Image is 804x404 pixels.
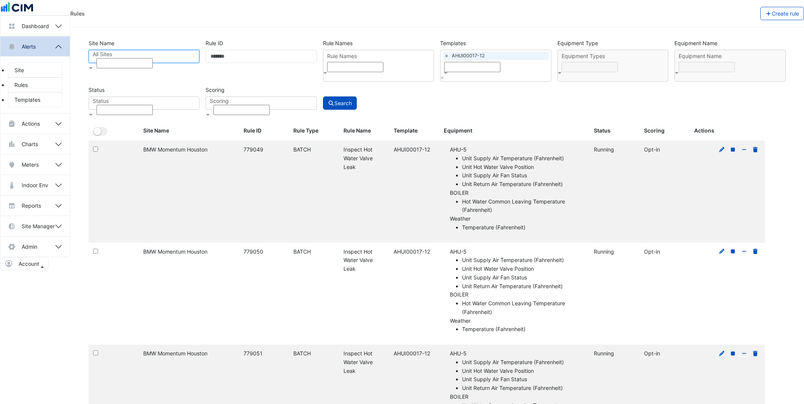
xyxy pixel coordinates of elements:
[462,163,585,172] li: Unit Hot Water Valve Position
[730,146,736,153] a: Stop Rule
[677,52,785,62] div: Equipment Name
[8,223,16,230] app-icon: Site Manager
[210,97,316,105] div: Scoring
[93,127,107,134] ui-switch: Toggle Select All
[323,36,353,50] label: Rule Names
[719,350,725,357] a: Edit Rule
[8,43,16,50] app-icon: Alerts
[462,367,585,376] li: Unit Hot Water Valve Position
[462,282,585,291] li: Unit Return Air Temperature (Fahrenheit)
[741,146,748,153] a: Opt-out
[741,248,748,255] a: Opt-out
[450,290,585,316] li: BOILER
[462,180,585,189] li: Unit Return Air Temperature (Fahrenheit)
[450,317,585,334] li: Weather
[462,384,585,393] li: Unit Return Air Temperature (Fahrenheit)
[462,197,585,215] li: Hot Water Common Leaving Temperature (Fahrenheit)
[343,145,385,171] div: Inspect Hot Water Valve Leak
[143,349,234,358] div: BMW Momentum Houston
[0,57,70,113] div: Alerts
[462,325,585,334] li: Temperature (Fahrenheit)
[462,358,585,367] li: Unit Supply Air Temperature (Fahrenheit)
[694,126,760,135] div: Actions
[0,175,70,195] button: Indoor Env
[206,36,223,50] label: Rule ID
[0,196,70,216] button: Reports
[22,140,38,148] span: Charts
[89,36,114,50] label: Site Name
[730,350,736,357] a: Stop Rule
[719,248,725,255] a: Edit Rule
[560,52,668,62] div: Equipment Types
[8,243,16,251] app-icon: Admin
[462,171,585,180] li: Unit Supply Air Fan Status
[462,273,585,282] li: Unit Supply Air Fan Status
[93,50,199,58] div: All Sites
[244,248,285,256] div: 779050
[450,349,585,393] li: AHU-5
[752,350,759,357] a: Delete Rule
[394,248,435,256] div: AHUI00017-12
[22,43,36,50] span: Alerts
[594,248,635,256] div: Running
[22,202,41,210] span: Reports
[644,145,685,154] div: Opt-in
[206,83,225,96] label: Scoring
[8,92,62,107] a: Templates
[8,140,16,148] app-icon: Charts
[644,248,685,256] div: Opt-in
[752,248,759,255] a: Delete Rule
[0,216,70,236] button: Site Manager
[443,52,450,60] span: ×
[22,120,40,128] span: Actions
[644,126,685,135] div: Scoring
[557,36,598,50] label: Equipment Type
[462,299,585,317] li: Hot Water Common Leaving Temperature (Fahrenheit)
[22,222,55,230] span: Site Manager
[293,145,334,154] div: BATCH
[0,114,70,134] button: Actions
[594,145,635,154] div: Running
[93,97,199,105] div: Status
[143,145,234,154] div: BMW Momentum Houston
[440,74,444,80] span: Clear
[594,349,635,358] div: Running
[0,155,70,175] button: Meters
[752,146,759,153] a: Delete Rule
[8,63,62,77] a: Site
[22,181,48,189] span: Indoor Env
[8,202,16,210] app-icon: Reports
[450,215,585,232] li: Weather
[462,256,585,265] li: Unit Supply Air Temperature (Fahrenheit)
[462,265,585,273] li: Unit Hot Water Valve Position
[462,375,585,384] li: Unit Supply Air Fan Status
[444,126,585,135] div: Equipment
[394,349,435,358] div: AHUI00017-12
[462,154,585,163] li: Unit Supply Air Temperature (Fahrenheit)
[244,145,285,154] div: 779049
[0,16,70,36] button: Dashboard
[674,36,717,50] label: Equipment Name
[244,126,285,135] div: Rule ID
[343,349,385,375] div: Inspect Hot Water Valve Leak
[293,349,334,358] div: BATCH
[730,248,736,255] a: Stop Rule
[0,134,70,154] button: Charts
[8,77,62,92] a: Rules
[0,36,70,57] button: Alerts
[0,237,70,257] button: Admin
[89,83,104,96] label: Status
[394,145,435,154] div: AHUI00017-12
[8,161,16,169] app-icon: Meters
[22,243,37,251] span: Admin
[22,22,49,30] span: Dashboard
[293,248,334,256] div: BATCH
[19,260,39,268] span: Account
[644,349,685,358] div: Opt-in
[70,9,85,17] div: Rules
[323,96,357,110] button: Search
[244,349,285,358] div: 779051
[450,189,585,215] li: BOILER
[326,52,434,62] div: Rule Names
[343,248,385,273] div: Inspect Hot Water Valve Leak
